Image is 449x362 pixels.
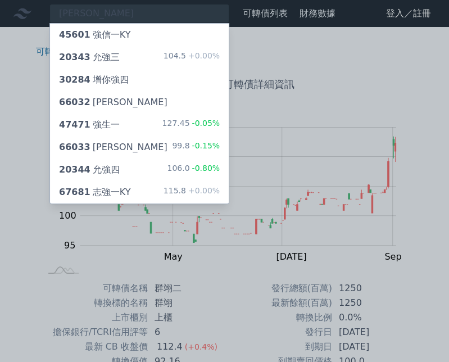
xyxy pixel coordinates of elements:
[50,69,229,91] a: 30284增你強四
[50,46,229,69] a: 20343允強三 104.5+0.00%
[186,51,220,60] span: +0.00%
[172,141,220,154] div: 99.8
[189,141,220,150] span: -0.15%
[59,163,120,177] div: 允強四
[167,163,220,177] div: 106.0
[59,52,90,62] span: 20343
[59,74,90,85] span: 30284
[50,114,229,136] a: 47471強生一 127.45-0.05%
[164,51,220,64] div: 104.5
[59,73,129,87] div: 增你強四
[59,28,130,42] div: 強信一KY
[189,119,220,128] span: -0.05%
[59,97,90,107] span: 66032
[59,96,167,109] div: [PERSON_NAME]
[164,185,220,199] div: 115.8
[186,186,220,195] span: +0.00%
[50,24,229,46] a: 45601強信一KY
[50,181,229,203] a: 67681志強一KY 115.8+0.00%
[59,185,130,199] div: 志強一KY
[59,187,90,197] span: 67681
[59,29,90,40] span: 45601
[59,51,120,64] div: 允強三
[162,118,220,132] div: 127.45
[59,118,120,132] div: 強生一
[59,141,167,154] div: [PERSON_NAME]
[59,164,90,175] span: 20344
[50,136,229,159] a: 66033[PERSON_NAME] 99.8-0.15%
[59,142,90,152] span: 66033
[189,164,220,173] span: -0.80%
[50,91,229,114] a: 66032[PERSON_NAME]
[50,159,229,181] a: 20344允強四 106.0-0.80%
[59,119,90,130] span: 47471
